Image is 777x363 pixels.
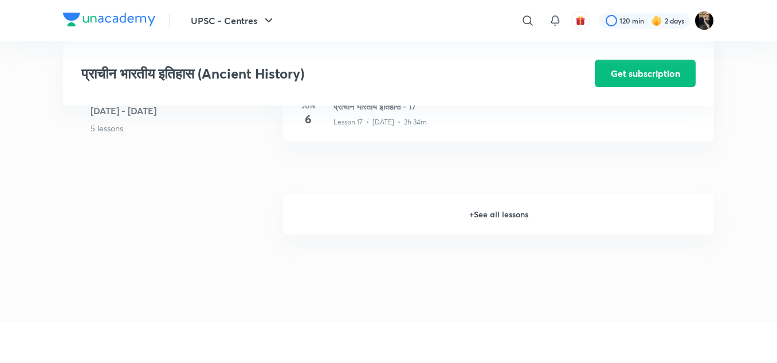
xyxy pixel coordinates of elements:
img: streak [651,15,662,26]
a: Jun6प्राचीन भारतीय इतिहास - 17Lesson 17 • [DATE] • 2h 34m [283,87,714,155]
img: avatar [575,15,586,26]
h3: प्राचीन भारतीय इतिहास (Ancient History) [81,65,530,82]
img: amit tripathi [694,11,714,30]
p: 5 lessons [91,122,274,134]
h5: [DATE] - [DATE] [91,104,274,118]
h6: + See all lessons [283,194,714,235]
button: avatar [571,11,590,30]
p: Lesson 17 • [DATE] • 2h 34m [333,117,427,127]
button: UPSC - Centres [184,9,282,32]
button: Get subscription [595,60,696,87]
h4: 6 [297,111,320,128]
a: Company Logo [63,13,155,29]
h3: प्राचीन भारतीय इतिहास - 17 [333,100,700,112]
img: Company Logo [63,13,155,26]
